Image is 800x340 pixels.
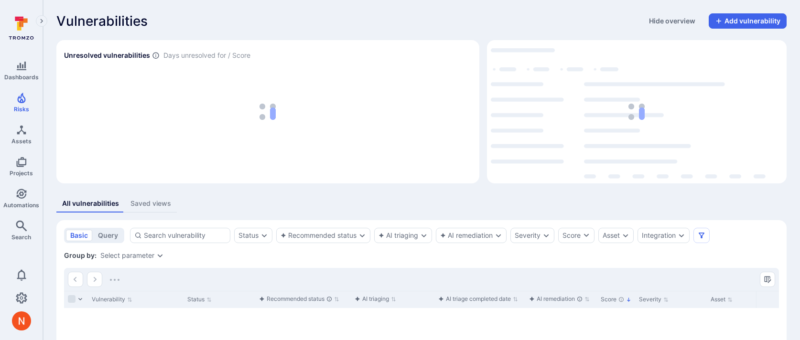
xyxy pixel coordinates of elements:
[693,228,710,243] button: Filters
[68,272,83,287] button: Go to the previous page
[238,232,259,239] button: Status
[529,294,583,304] div: AI remediation
[3,202,39,209] span: Automations
[642,232,676,239] button: Integration
[163,51,250,61] span: Days unresolved for / Score
[187,296,212,303] button: Sort by Status
[64,251,97,260] span: Group by:
[14,106,29,113] span: Risks
[12,311,31,330] div: Neeren Patki
[64,51,150,60] h2: Unresolved vulnerabilities
[438,294,511,304] div: AI triage completed date
[440,232,493,239] button: AI remediation
[529,295,590,303] button: Sort by function(){return k.createElement(pN.A,{direction:"row",alignItems:"center",gap:4},k.crea...
[639,296,669,303] button: Sort by Severity
[62,199,119,208] div: All vulnerabilities
[495,232,502,239] button: Expand dropdown
[760,272,775,287] button: Manage columns
[355,294,389,304] div: AI triaging
[156,252,164,259] button: Expand dropdown
[628,104,645,120] img: Loading...
[542,232,550,239] button: Expand dropdown
[420,232,428,239] button: Expand dropdown
[4,74,39,81] span: Dashboards
[358,232,366,239] button: Expand dropdown
[12,311,31,330] img: ACg8ocIprwjrgDQnDsNSk9Ghn5p5-B8DpAKWoJ5Gi9syOE4K59tr4Q=s96-c
[87,272,102,287] button: Go to the next page
[438,295,518,303] button: Sort by function(){return k.createElement(pN.A,{direction:"row",alignItems:"center",gap:4},k.crea...
[515,232,541,239] button: Severity
[100,252,154,259] button: Select parameter
[260,232,268,239] button: Expand dropdown
[56,195,787,212] div: assets tabs
[562,231,581,240] div: Score
[38,17,45,25] i: Expand navigation menu
[94,230,122,241] button: query
[491,44,783,180] div: loading spinner
[355,295,396,303] button: Sort by function(){return k.createElement(pN.A,{direction:"row",alignItems:"center",gap:4},k.crea...
[558,228,595,243] button: Score
[11,138,32,145] span: Assets
[626,295,631,305] p: Sorted by: Highest first
[601,296,631,303] button: Sort by Score
[10,170,33,177] span: Projects
[144,231,226,240] input: Search vulnerability
[622,232,629,239] button: Expand dropdown
[281,232,357,239] button: Recommended status
[66,230,92,241] button: basic
[152,51,160,61] span: Number of vulnerabilities in status ‘Open’ ‘Triaged’ and ‘In process’ divided by score and scanne...
[378,232,418,239] button: AI triaging
[678,232,685,239] button: Expand dropdown
[92,296,132,303] button: Sort by Vulnerability
[100,252,164,259] div: grouping parameters
[643,13,701,29] button: Hide overview
[487,40,787,183] div: Top integrations by vulnerabilities
[603,232,620,239] button: Asset
[711,296,733,303] button: Sort by Asset
[56,13,148,29] span: Vulnerabilities
[130,199,171,208] div: Saved views
[11,234,31,241] span: Search
[259,294,332,304] div: Recommended status
[618,297,624,302] div: The vulnerability score is based on the parameters defined in the settings
[36,15,47,27] button: Expand navigation menu
[110,279,119,281] img: Loading...
[68,295,76,303] span: Select all rows
[259,295,339,303] button: Sort by function(){return k.createElement(pN.A,{direction:"row",alignItems:"center",gap:4},k.crea...
[709,13,787,29] button: Add vulnerability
